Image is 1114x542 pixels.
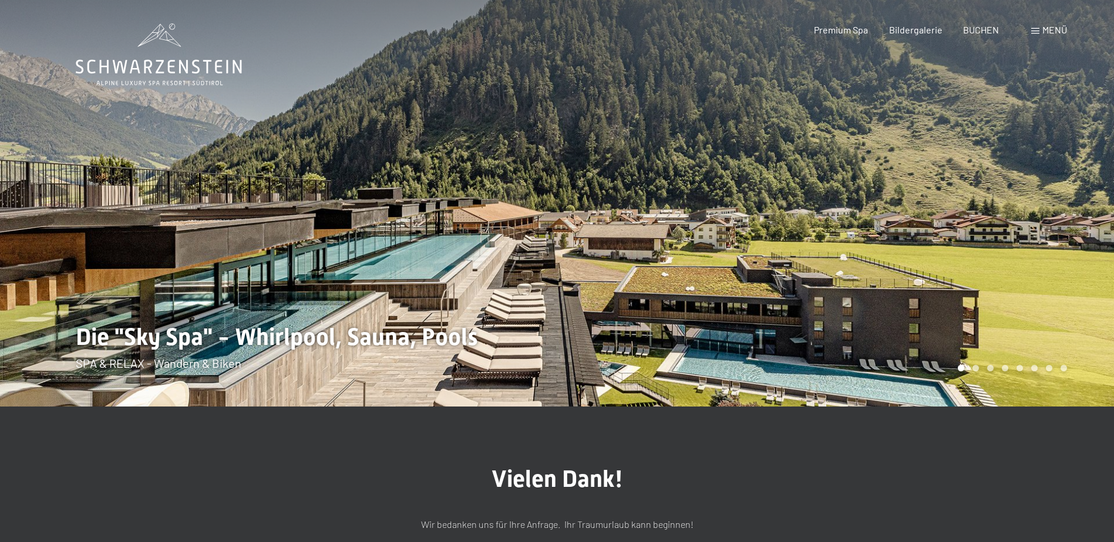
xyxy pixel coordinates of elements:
p: Wir bedanken uns für Ihre Anfrage. Ihr Traumurlaub kann beginnen! [264,517,851,532]
div: Carousel Page 8 [1061,365,1067,371]
a: Premium Spa [814,24,868,35]
div: Carousel Page 7 [1046,365,1052,371]
a: Bildergalerie [889,24,943,35]
span: Vielen Dank! [492,465,623,493]
div: Carousel Page 6 [1031,365,1038,371]
div: Carousel Page 1 (Current Slide) [958,365,964,371]
div: Carousel Pagination [954,365,1067,371]
div: Carousel Page 4 [1002,365,1008,371]
div: Carousel Page 5 [1017,365,1023,371]
span: Menü [1042,24,1067,35]
div: Carousel Page 3 [987,365,994,371]
a: BUCHEN [963,24,999,35]
div: Carousel Page 2 [972,365,979,371]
